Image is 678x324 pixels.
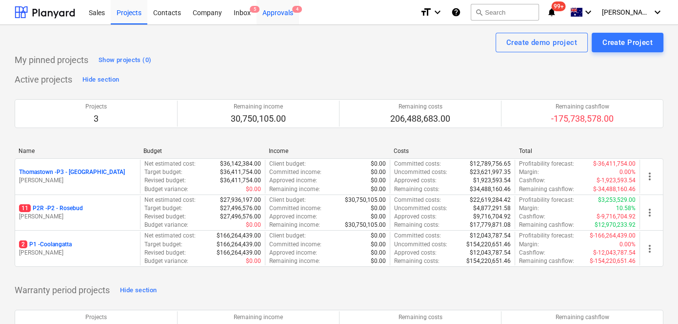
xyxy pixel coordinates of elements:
[15,54,88,66] p: My pinned projects
[269,213,317,221] p: Approved income :
[269,240,321,249] p: Committed income :
[593,185,636,194] p: $-34,488,160.46
[595,221,636,229] p: $12,970,233.92
[269,160,306,168] p: Client budget :
[473,176,511,185] p: $1,923,593.54
[234,313,283,322] p: Remaining income
[592,33,663,52] button: Create Project
[519,148,636,154] div: Total
[547,6,557,18] i: notifications
[470,160,511,168] p: $12,789,756.65
[519,213,545,221] p: Cashflow :
[345,221,386,229] p: $30,750,105.00
[371,176,386,185] p: $0.00
[394,221,439,229] p: Remaining costs :
[473,213,511,221] p: $9,716,704.92
[644,243,656,255] span: more_vert
[556,313,609,322] p: Remaining cashflow
[371,168,386,176] p: $0.00
[473,204,511,213] p: $4,877,291.58
[466,257,511,265] p: $154,220,651.46
[220,168,261,176] p: $36,411,754.00
[19,204,83,213] p: P2R - P2 - Rosebud
[231,113,286,125] p: 30,750,105.00
[144,204,182,213] p: Target budget :
[552,1,566,11] span: 99+
[269,221,320,229] p: Remaining income :
[144,221,188,229] p: Budget variance :
[471,4,539,21] button: Search
[394,148,511,154] div: Costs
[246,185,261,194] p: $0.00
[144,257,188,265] p: Budget variance :
[19,204,136,221] div: 11P2R -P2 - Rosebud[PERSON_NAME]
[345,196,386,204] p: $30,750,105.00
[220,196,261,204] p: $27,936,197.00
[470,249,511,257] p: $12,043,787.54
[399,313,442,322] p: Remaining costs
[144,168,182,176] p: Target budget :
[590,232,636,240] p: $-166,264,439.00
[269,257,320,265] p: Remaining income :
[597,176,636,185] p: $-1,923,593.54
[394,213,437,221] p: Approved costs :
[269,176,317,185] p: Approved income :
[144,240,182,249] p: Target budget :
[420,6,432,18] i: format_size
[19,240,136,257] div: 2P1 -Coolangatta[PERSON_NAME]
[269,148,386,154] div: Income
[19,168,125,176] p: Thomastown - P3 - [GEOGRAPHIC_DATA]
[19,240,72,249] p: P1 - Coolangatta
[118,282,159,298] button: Hide section
[371,204,386,213] p: $0.00
[394,168,447,176] p: Uncommitted costs :
[593,160,636,168] p: $-36,411,754.00
[394,204,447,213] p: Uncommitted costs :
[269,249,317,257] p: Approved income :
[619,168,636,176] p: 0.00%
[519,160,574,168] p: Profitability forecast :
[519,168,539,176] p: Margin :
[470,221,511,229] p: $17,779,871.08
[96,52,154,68] button: Show projects (0)
[292,6,302,13] span: 4
[143,148,260,154] div: Budget
[394,257,439,265] p: Remaining costs :
[269,185,320,194] p: Remaining income :
[144,160,196,168] p: Net estimated cost :
[269,196,306,204] p: Client budget :
[470,232,511,240] p: $12,043,787.54
[652,6,663,18] i: keyboard_arrow_down
[246,257,261,265] p: $0.00
[394,160,441,168] p: Committed costs :
[19,249,136,257] p: [PERSON_NAME]
[597,213,636,221] p: $-9,716,704.92
[519,249,545,257] p: Cashflow :
[644,171,656,182] span: more_vert
[19,168,136,185] div: Thomastown -P3 - [GEOGRAPHIC_DATA][PERSON_NAME]
[371,160,386,168] p: $0.00
[217,249,261,257] p: $166,264,439.00
[394,232,441,240] p: Committed costs :
[551,103,614,111] p: Remaining cashflow
[217,232,261,240] p: $166,264,439.00
[220,176,261,185] p: $36,411,754.00
[619,240,636,249] p: 0.00%
[85,113,107,125] p: 3
[19,204,31,212] span: 11
[80,72,121,87] button: Hide section
[432,6,443,18] i: keyboard_arrow_down
[144,196,196,204] p: Net estimated cost :
[519,232,574,240] p: Profitability forecast :
[519,196,574,204] p: Profitability forecast :
[519,176,545,185] p: Cashflow :
[390,103,450,111] p: Remaining costs
[470,168,511,176] p: $23,621,997.35
[231,103,286,111] p: Remaining income
[144,232,196,240] p: Net estimated cost :
[390,113,450,125] p: 206,488,683.00
[246,221,261,229] p: $0.00
[616,204,636,213] p: 10.58%
[15,74,72,86] p: Active projects
[269,204,321,213] p: Committed income :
